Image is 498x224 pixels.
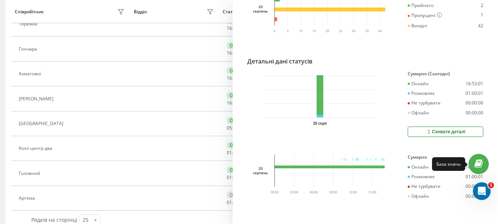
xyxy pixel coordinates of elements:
[408,91,435,96] div: Розмовляє
[310,190,318,194] text: 06:00
[466,184,483,189] div: 00:00:00
[365,28,369,33] text: 35
[227,51,244,56] div: : :
[408,3,433,8] div: Прийнято
[408,174,435,179] div: Розмовляє
[408,127,483,137] button: Сховати деталі
[227,67,250,74] div: Онлайн
[227,149,232,156] span: 01
[134,9,147,14] div: Відділ
[227,125,244,131] div: : :
[287,28,289,33] text: 5
[408,165,429,170] div: Онлайн
[313,121,327,125] text: 20 серп
[466,81,483,86] div: 16:53:01
[19,196,37,201] div: Артема
[466,110,483,116] div: 00:00:00
[227,166,250,173] div: Онлайн
[339,28,342,33] text: 25
[227,92,250,99] div: Онлайн
[352,28,356,33] text: 30
[379,28,382,33] text: 40
[408,23,427,28] div: Вихідні
[466,194,483,199] div: 00:00:00
[253,9,268,13] div: серпень
[15,9,44,14] div: Співробітник
[227,125,232,131] span: 05
[325,28,329,33] text: 20
[466,174,483,179] div: 01:00:01
[481,13,483,18] div: 1
[227,25,232,31] span: 16
[290,190,298,194] text: 03:00
[19,146,54,151] div: Колл центр два
[19,71,43,76] div: Ахматової
[227,200,244,205] div: : :
[227,42,250,49] div: Онлайн
[19,96,55,101] div: [PERSON_NAME]
[408,155,483,160] div: Сумарно
[227,26,244,31] div: : :
[271,190,279,194] text: 00:00
[426,129,466,135] div: Сховати деталі
[227,100,232,106] span: 16
[227,75,232,81] span: 16
[408,100,440,106] div: Не турбувати
[349,190,357,194] text: 12:00
[83,216,88,224] div: 25
[227,150,244,155] div: : :
[313,28,316,33] text: 15
[408,184,440,189] div: Не турбувати
[436,161,461,167] div: База знань
[466,100,483,106] div: 00:00:00
[31,216,77,223] span: Рядків на сторінці
[227,117,250,124] div: Онлайн
[227,174,232,180] span: 01
[466,91,483,96] div: 01:00:01
[227,175,244,180] div: : :
[227,100,244,106] div: : :
[481,3,483,8] div: 2
[408,81,429,86] div: Онлайн
[408,13,442,18] div: Пропущені
[299,28,303,33] text: 10
[253,170,268,175] div: серпень
[274,28,275,33] text: 0
[227,142,250,149] div: Онлайн
[408,194,429,199] div: Офлайн
[368,190,376,194] text: 15:00
[329,190,337,194] text: 09:00
[227,192,250,199] div: Офлайн
[227,76,244,81] div: : :
[19,171,42,176] div: Головний
[253,166,268,170] div: 20
[408,110,429,116] div: Офлайн
[223,9,237,14] div: Статус
[19,46,39,52] div: Гончара
[408,71,483,76] div: Сумарно (Сьогодні)
[227,199,232,206] span: 01
[478,23,483,28] div: 42
[227,50,232,56] span: 16
[488,182,494,188] span: 1
[253,4,268,9] div: 20
[19,121,65,126] div: [GEOGRAPHIC_DATA]
[473,182,491,200] iframe: Intercom live chat
[19,21,39,27] div: Теремки
[247,57,313,66] div: Детальні дані статусів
